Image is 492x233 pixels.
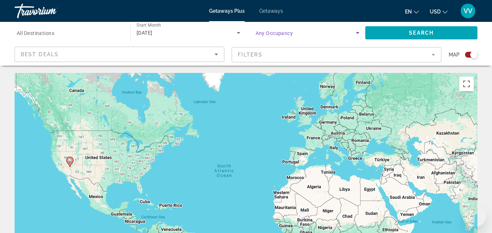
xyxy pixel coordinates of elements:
[405,9,412,15] span: en
[459,77,474,91] button: Toggle fullscreen view
[209,8,245,14] a: Getaways Plus
[15,1,87,20] a: Travorium
[430,9,441,15] span: USD
[365,26,477,39] button: Search
[409,30,434,36] span: Search
[232,47,441,63] button: Filter
[259,8,283,14] a: Getaways
[464,7,472,15] span: VV
[21,50,218,59] mat-select: Sort by
[21,51,59,57] span: Best Deals
[463,204,486,227] iframe: Button to launch messaging window
[137,30,153,36] span: [DATE]
[458,3,477,19] button: User Menu
[449,50,460,60] span: Map
[137,23,161,28] span: Start Month
[17,30,54,36] span: All Destinations
[430,6,448,17] button: Change currency
[256,30,293,36] span: Any Occupancy
[405,6,419,17] button: Change language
